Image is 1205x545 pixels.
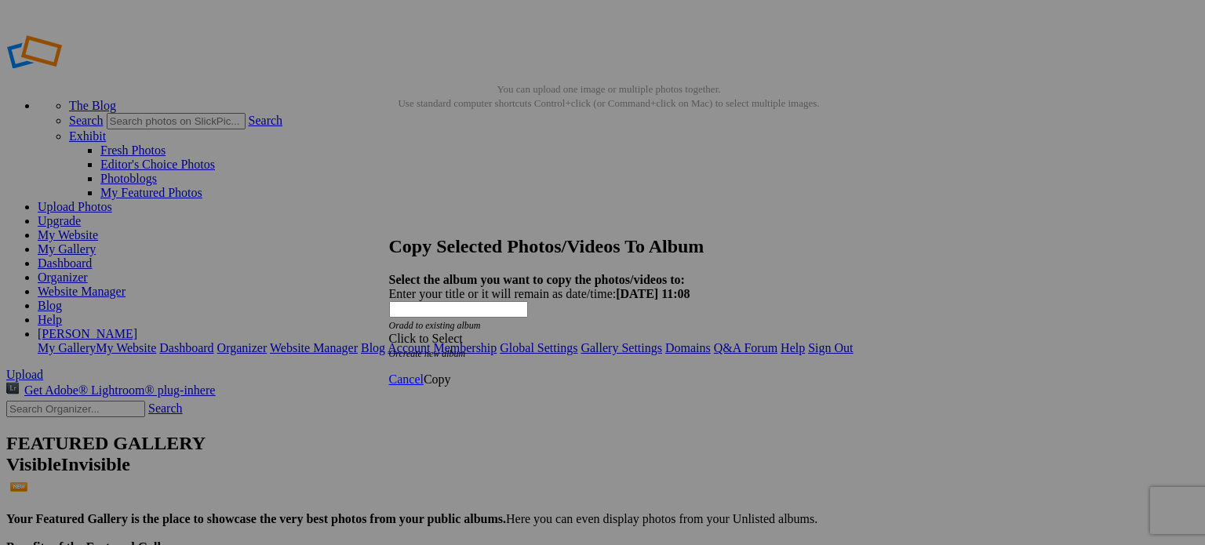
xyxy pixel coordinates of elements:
[389,273,685,286] strong: Select the album you want to copy the photos/videos to:
[389,287,805,301] div: Enter your title or it will remain as date/time:
[389,348,466,359] i: Or
[389,320,481,331] i: Or
[389,372,424,386] a: Cancel
[389,332,463,345] span: Click to Select
[616,287,690,300] b: [DATE] 11:08
[424,372,451,386] span: Copy
[399,348,465,359] a: create new album
[389,236,805,257] h2: Copy Selected Photos/Videos To Album
[399,320,481,331] a: add to existing album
